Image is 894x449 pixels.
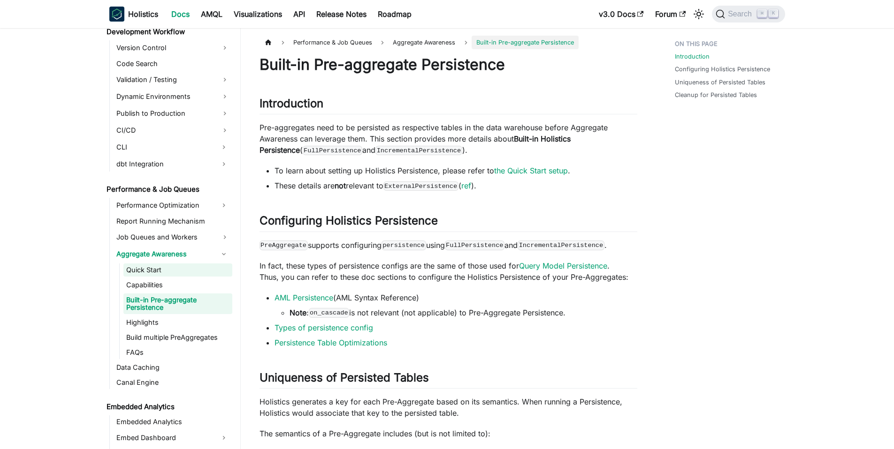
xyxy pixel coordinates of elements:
strong: not [335,181,346,190]
h2: Configuring Holistics Persistence [260,214,637,232]
a: v3.0 Docs [593,7,649,22]
a: Performance Optimization [114,198,215,213]
a: Validation / Testing [114,72,232,87]
a: Docs [166,7,195,22]
p: supports configuring using and . [260,239,637,251]
li: (AML Syntax Reference) [275,292,637,318]
p: In fact, these types of persistence configs are the same of those used for . Thus, you can refer ... [260,260,637,283]
a: Aggregate Awareness [114,247,215,262]
code: IncrementalPersistence [375,146,462,155]
a: Code Search [114,57,232,70]
a: Uniqueness of Persisted Tables [675,78,765,87]
a: Report Running Mechanism [114,215,232,228]
a: Data Caching [114,361,232,374]
code: FullPersistence [303,146,363,155]
p: The semantics of a Pre-Aggregate includes (but is not limited to): [260,428,637,439]
li: These details are relevant to ( ). [275,180,637,191]
a: Introduction [675,52,710,61]
a: Cleanup for Persisted Tables [675,90,757,99]
a: Roadmap [372,7,417,22]
a: ref [461,181,471,190]
code: ExternalPersistence [383,181,458,191]
p: Holistics generates a key for each Pre-Aggregate based on its semantics. When running a Persisten... [260,396,637,419]
button: Expand sidebar category 'Embed Dashboard' [215,430,232,445]
a: Development Workflow [104,25,232,38]
a: CLI [114,140,215,155]
button: Switch between dark and light mode (currently light mode) [691,7,706,22]
a: Types of persistence config [275,323,373,332]
li: To learn about setting up Holistics Persistence, please refer to . [275,165,637,176]
code: persistence [382,240,426,250]
a: Capabilities [123,278,232,292]
a: Version Control [114,40,232,55]
a: HolisticsHolistics [109,7,158,22]
button: Expand sidebar category 'CLI' [215,140,232,155]
code: PreAggregate [260,240,308,250]
button: Expand sidebar category 'Performance Optimization' [215,198,232,213]
a: Publish to Production [114,106,232,121]
button: Collapse sidebar category 'Aggregate Awareness' [215,247,232,262]
button: Search (Command+K) [712,6,785,22]
img: Holistics [109,7,124,22]
a: Forum [649,7,691,22]
nav: Breadcrumbs [260,36,637,49]
a: Visualizations [228,7,288,22]
a: Query Model Persistence [519,261,607,270]
code: FullPersistence [445,240,505,250]
a: Build multiple PreAggregates [123,331,232,344]
button: Expand sidebar category 'dbt Integration' [215,157,232,172]
a: the Quick Start setup [494,166,568,175]
b: Holistics [128,8,158,20]
a: FAQs [123,346,232,359]
a: Quick Start [123,263,232,277]
a: Highlights [123,316,232,329]
a: Release Notes [311,7,372,22]
a: dbt Integration [114,157,215,172]
span: Performance & Job Queues [289,36,377,49]
a: Embedded Analytics [114,415,232,428]
a: API [288,7,311,22]
p: Pre-aggregates need to be persisted as respective tables in the data warehouse before Aggregate A... [260,122,637,156]
a: AML Persistence [275,293,333,302]
h2: Uniqueness of Persisted Tables [260,371,637,389]
h2: Introduction [260,97,637,114]
a: CI/CD [114,123,232,138]
code: IncrementalPersistence [518,240,604,250]
li: : is not relevant (not applicable) to Pre-Aggregate Persistence. [290,307,637,318]
kbd: K [769,9,778,18]
a: Built-in Pre-aggregate Persistence [123,293,232,314]
code: on_cascade [309,308,350,317]
span: Search [725,10,757,18]
a: Home page [260,36,277,49]
span: Aggregate Awareness [393,39,455,46]
a: Embed Dashboard [114,430,215,445]
a: Performance & Job Queues [104,183,232,196]
a: Canal Engine [114,376,232,389]
nav: Docs sidebar [100,28,241,449]
a: Job Queues and Workers [114,230,232,245]
a: Dynamic Environments [114,89,232,104]
a: Embedded Analytics [104,400,232,413]
a: AMQL [195,7,228,22]
a: Configuring Holistics Persistence [675,65,770,74]
a: Aggregate Awareness [388,36,460,49]
a: Persistence Table Optimizations [275,338,387,347]
kbd: ⌘ [757,9,767,18]
span: Built-in Pre-aggregate Persistence [472,36,579,49]
h1: Built-in Pre-aggregate Persistence [260,55,637,74]
strong: Note [290,308,306,317]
